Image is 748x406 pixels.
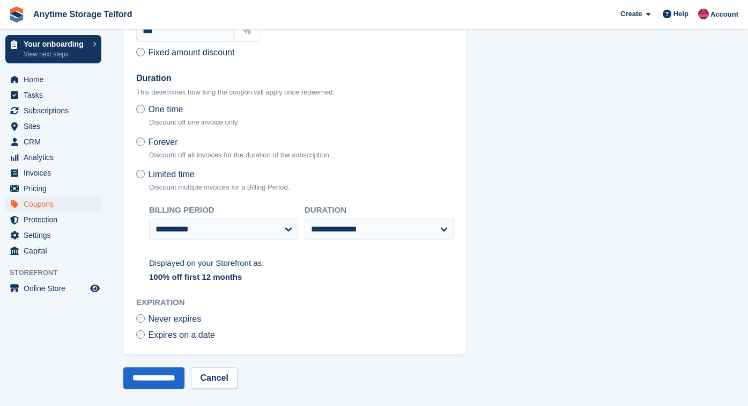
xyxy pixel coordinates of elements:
[24,134,88,149] span: CRM
[24,212,88,227] span: Protection
[148,137,177,147] span: Forever
[24,103,88,118] span: Subscriptions
[24,40,87,48] p: Your onboarding
[5,165,101,180] a: menu
[5,212,101,227] a: menu
[24,281,88,296] span: Online Store
[149,257,454,270] div: Displayed on your Storefront as:
[24,72,88,87] span: Home
[5,243,101,258] a: menu
[136,87,454,98] p: This determines how long the coupon will apply once redeemed.
[136,296,454,309] h2: Expiration
[5,228,101,243] a: menu
[9,6,25,23] img: stora-icon-8386f47178a22dfd0bd8f6a31ec36ba5ce8667c1dd55bd0f319d3a0aa187defe.svg
[305,204,454,216] label: Duration
[710,9,738,20] span: Account
[148,170,194,179] span: Limited time
[5,88,101,103] a: menu
[136,314,145,323] input: Never expires
[29,5,137,23] a: Anytime Storage Telford
[149,271,454,284] div: 100% off first 12 months
[148,48,234,57] span: Fixed amount discount
[698,9,709,19] img: Andrew Newall
[24,49,87,59] p: View next steps
[24,181,88,196] span: Pricing
[620,9,642,19] span: Create
[136,72,454,85] label: Duration
[5,35,101,63] a: Your onboarding View next steps
[136,105,145,113] input: One time Discount off one invoice only.
[136,170,145,178] input: Limited time Discount multiple invoices for a Billing Period.
[148,330,215,339] span: Expires on a date
[5,134,101,149] a: menu
[149,204,298,216] label: Billing period
[10,267,107,278] span: Storefront
[136,48,145,56] input: Fixed amount discount
[5,181,101,196] a: menu
[24,165,88,180] span: Invoices
[24,150,88,165] span: Analytics
[24,88,88,103] span: Tasks
[148,105,183,114] span: One time
[24,243,88,258] span: Capital
[673,9,688,19] span: Help
[5,197,101,212] a: menu
[5,150,101,165] a: menu
[148,314,201,323] span: Never expires
[136,330,145,339] input: Expires on a date
[136,137,145,146] input: Forever Discount off all invoices for the duration of the subscription.
[149,117,239,128] p: Discount off one invoice only.
[5,72,101,87] a: menu
[149,182,290,193] p: Discount multiple invoices for a Billing Period.
[5,119,101,134] a: menu
[24,228,88,243] span: Settings
[88,282,101,295] a: Preview store
[5,281,101,296] a: menu
[5,103,101,118] a: menu
[149,150,331,161] p: Discount off all invoices for the duration of the subscription.
[191,367,237,389] a: Cancel
[24,197,88,212] span: Coupons
[24,119,88,134] span: Sites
